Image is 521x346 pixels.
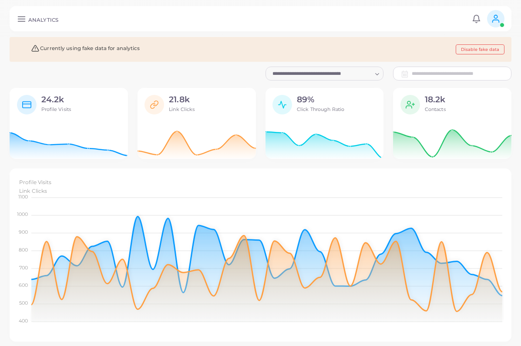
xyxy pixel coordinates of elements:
[41,106,71,112] span: Profile Visits
[425,95,446,105] h2: 18.2k
[18,246,27,252] tspan: 800
[266,67,384,81] div: Search for option
[19,188,47,194] span: Link Clicks
[18,282,27,288] tspan: 600
[169,106,195,112] span: Link Clicks
[269,69,372,78] input: Search for option
[19,264,27,270] tspan: 700
[41,95,71,105] h2: 24.2k
[456,44,504,54] button: Disable fake data
[18,317,27,323] tspan: 400
[297,95,344,105] h2: 89%
[17,44,140,52] h5: Currently using fake data for analytics
[18,193,27,199] tspan: 1100
[18,229,27,235] tspan: 900
[28,17,58,23] h5: ANALYTICS
[17,211,27,217] tspan: 1000
[19,179,52,185] span: Profile Visits
[169,95,195,105] h2: 21.8k
[297,106,344,112] span: Click Through Ratio
[19,300,27,306] tspan: 500
[425,106,446,112] span: Contacts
